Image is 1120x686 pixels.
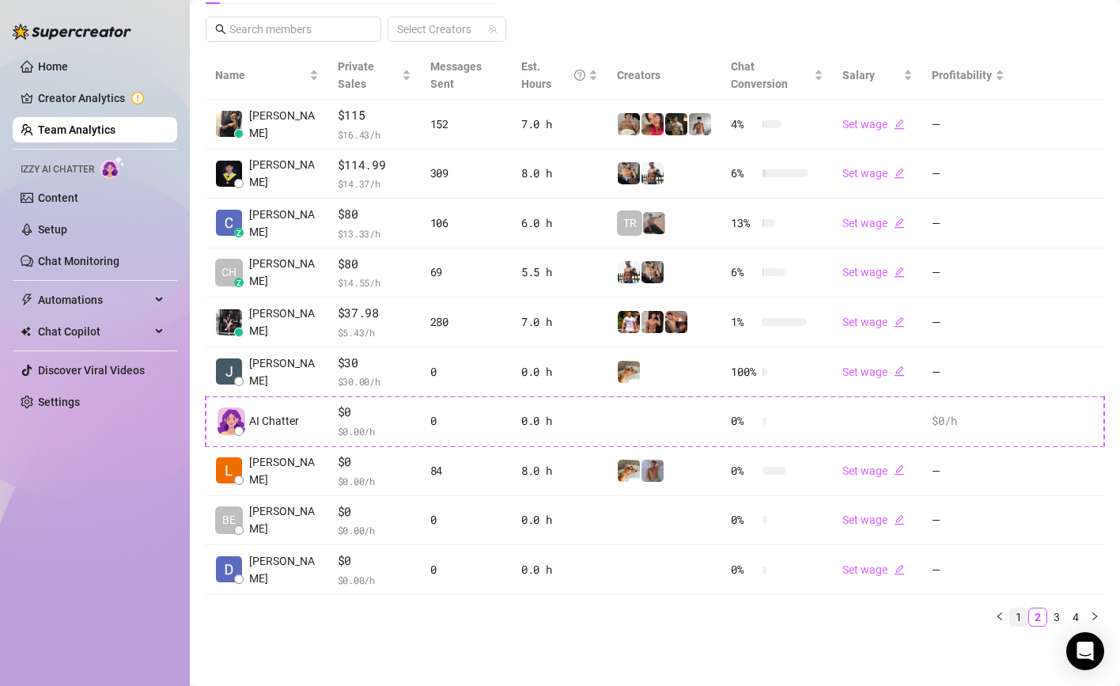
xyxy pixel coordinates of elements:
[38,287,150,313] span: Automations
[731,561,756,578] span: 0 %
[338,226,411,241] span: $ 13.33 /h
[932,412,1005,430] div: $0 /h
[249,107,319,142] span: [PERSON_NAME]
[643,212,665,234] img: LC
[521,313,599,331] div: 7.0 h
[249,206,319,241] span: [PERSON_NAME]
[1085,608,1104,627] li: Next Page
[338,255,411,274] span: $80
[842,167,905,180] a: Set wageedit
[618,261,640,283] img: JUSTIN
[249,453,319,488] span: [PERSON_NAME]
[338,373,411,389] span: $ 30.00 /h
[521,214,599,232] div: 6.0 h
[521,511,599,529] div: 0.0 h
[338,275,411,290] span: $ 14.55 /h
[38,223,67,236] a: Setup
[731,511,756,529] span: 0 %
[216,210,242,236] img: Charmaine Javil…
[338,176,411,191] span: $ 14.37 /h
[842,69,875,81] span: Salary
[249,412,299,430] span: AI Chatter
[607,51,721,100] th: Creators
[922,545,1014,595] td: —
[430,116,502,133] div: 152
[521,263,599,281] div: 5.5 h
[338,551,411,570] span: $0
[1047,608,1066,627] li: 3
[665,311,687,333] img: Osvaldo
[218,407,245,435] img: izzy-ai-chatter-avatar-DDCN_rTZ.svg
[338,127,411,142] span: $ 16.43 /h
[430,313,502,331] div: 280
[38,85,165,111] a: Creator Analytics exclamation-circle
[221,263,236,281] span: CH
[338,522,411,538] span: $ 0.00 /h
[689,113,711,135] img: aussieboy_j
[21,162,94,177] span: Izzy AI Chatter
[842,316,905,328] a: Set wageedit
[521,363,599,381] div: 0.0 h
[995,612,1005,621] span: left
[249,255,319,290] span: [PERSON_NAME]
[215,66,306,84] span: Name
[38,255,119,267] a: Chat Monitoring
[623,214,637,232] span: TR
[618,361,640,383] img: Zac
[430,165,502,182] div: 309
[922,150,1014,199] td: —
[338,423,411,439] span: $ 0.00 /h
[665,113,687,135] img: Tony
[842,217,905,229] a: Set wageedit
[641,162,664,184] img: JUSTIN
[338,304,411,323] span: $37.98
[894,267,905,278] span: edit
[222,511,236,529] span: BE
[38,364,145,377] a: Discover Viral Videos
[229,21,359,38] input: Search members
[216,309,242,335] img: Arianna Aguilar
[731,412,756,430] span: 0 %
[21,326,31,337] img: Chat Copilot
[618,113,640,135] img: Aussieboy_jfree
[338,572,411,588] span: $ 0.00 /h
[338,453,411,472] span: $0
[641,311,664,333] img: Zach
[249,552,319,587] span: [PERSON_NAME]
[842,464,905,477] a: Set wageedit
[922,446,1014,496] td: —
[894,464,905,476] span: edit
[731,313,756,331] span: 1 %
[38,396,80,408] a: Settings
[731,363,756,381] span: 100 %
[338,156,411,175] span: $114.99
[430,462,502,479] div: 84
[894,564,905,575] span: edit
[641,113,664,135] img: Vanessa
[430,561,502,578] div: 0
[842,266,905,279] a: Set wageedit
[731,60,788,90] span: Chat Conversion
[731,165,756,182] span: 6 %
[38,319,150,344] span: Chat Copilot
[488,25,498,34] span: team
[922,298,1014,347] td: —
[215,24,226,35] span: search
[338,502,411,521] span: $0
[521,58,586,93] div: Est. Hours
[430,511,502,529] div: 0
[1085,608,1104,627] button: right
[338,106,411,125] span: $115
[922,199,1014,248] td: —
[338,354,411,373] span: $30
[216,111,242,137] img: Sean Carino
[1029,608,1046,626] a: 2
[641,460,664,482] img: Joey
[521,165,599,182] div: 8.0 h
[430,263,502,281] div: 69
[1028,608,1047,627] li: 2
[894,316,905,328] span: edit
[618,311,640,333] img: Hector
[38,60,68,73] a: Home
[990,608,1009,627] button: left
